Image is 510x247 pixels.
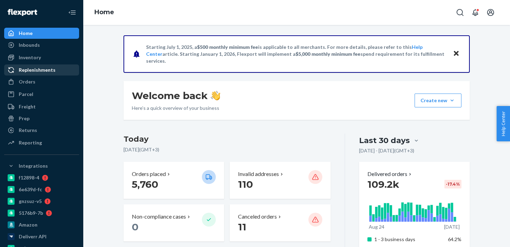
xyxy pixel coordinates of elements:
[124,146,331,153] p: [DATE] ( GMT+3 )
[484,6,498,19] button: Open account menu
[230,204,330,241] button: Canceled orders 11
[19,30,33,37] div: Home
[230,162,330,199] button: Invalid addresses 110
[448,236,461,242] span: 64.2%
[19,127,37,134] div: Returns
[19,91,33,98] div: Parcel
[369,223,384,230] p: Aug 24
[468,6,482,19] button: Open notifications
[4,160,79,171] button: Integrations
[19,186,42,193] div: 6e639d-fc
[19,42,40,48] div: Inbounds
[496,106,510,141] button: Help Center
[19,67,56,73] div: Replenishments
[367,170,413,178] button: Delivered orders
[452,49,461,59] button: Close
[132,221,138,233] span: 0
[444,223,460,230] p: [DATE]
[4,39,79,51] a: Inbounds
[4,219,79,230] a: Amazon
[4,172,79,183] a: f12898-4
[19,174,39,181] div: f12898-4
[19,103,36,110] div: Freight
[146,44,446,64] p: Starting July 1, 2025, a is applicable to all merchants. For more details, please refer to this a...
[4,184,79,195] a: 6e639d-fc
[4,231,79,242] a: Deliverr API
[19,233,46,240] div: Deliverr API
[296,51,360,57] span: $5,000 monthly minimum fee
[4,208,79,219] a: 5176b9-7b
[238,221,246,233] span: 11
[4,113,79,124] a: Prep
[374,236,443,243] p: 1 - 3 business days
[4,64,79,76] a: Replenishments
[211,91,220,100] img: hand-wave emoji
[359,147,414,154] p: [DATE] - [DATE] ( GMT+3 )
[19,221,37,228] div: Amazon
[132,213,186,221] p: Non-compliance cases
[19,198,42,205] div: gnzsuz-v5
[19,78,35,85] div: Orders
[94,8,114,16] a: Home
[238,213,277,221] p: Canceled orders
[132,105,220,112] p: Here’s a quick overview of your business
[367,178,399,190] span: 109.2k
[4,76,79,87] a: Orders
[65,6,79,19] button: Close Navigation
[8,9,37,16] img: Flexport logo
[359,135,410,146] div: Last 30 days
[19,54,41,61] div: Inventory
[197,44,258,50] span: $500 monthly minimum fee
[19,139,42,146] div: Reporting
[453,6,467,19] button: Open Search Box
[4,28,79,39] a: Home
[19,210,43,217] div: 5176b9-7b
[238,178,253,190] span: 110
[124,204,224,241] button: Non-compliance cases 0
[415,94,461,107] button: Create new
[132,170,166,178] p: Orders placed
[4,101,79,112] a: Freight
[124,134,331,145] h3: Today
[4,125,79,136] a: Returns
[89,2,120,23] ol: breadcrumbs
[19,162,48,169] div: Integrations
[19,115,29,122] div: Prep
[4,52,79,63] a: Inventory
[124,162,224,199] button: Orders placed 5,760
[444,180,461,188] div: -17.4 %
[132,178,158,190] span: 5,760
[4,137,79,148] a: Reporting
[4,89,79,100] a: Parcel
[4,196,79,207] a: gnzsuz-v5
[132,89,220,102] h1: Welcome back
[238,170,279,178] p: Invalid addresses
